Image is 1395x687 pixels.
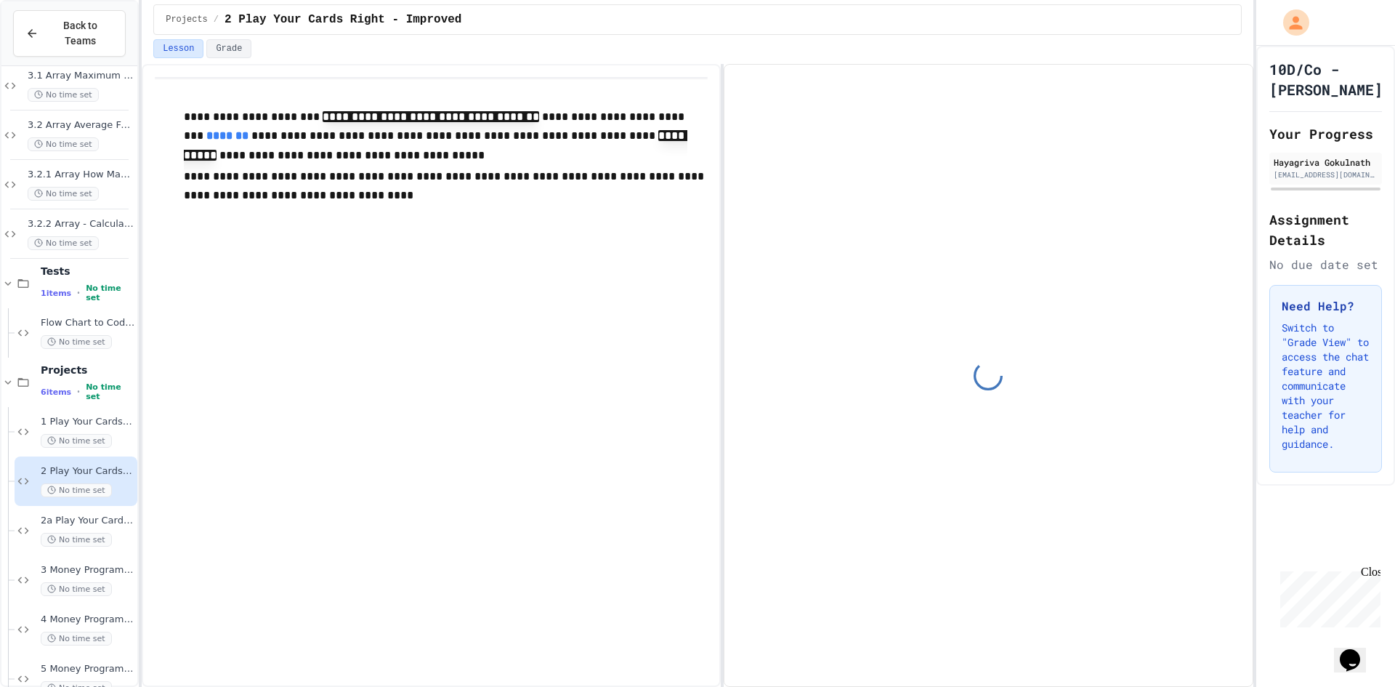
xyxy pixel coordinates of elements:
[41,416,134,428] span: 1 Play Your Cards Right - Basic Version
[1274,169,1378,180] div: [EMAIL_ADDRESS][DOMAIN_NAME]
[214,14,219,25] span: /
[41,465,134,478] span: 2 Play Your Cards Right - Improved
[41,632,112,646] span: No time set
[28,218,134,230] span: 3.2.2 Array - Calculate MODE Function
[86,382,134,401] span: No time set
[28,236,99,250] span: No time set
[1269,209,1382,250] h2: Assignment Details
[41,434,112,448] span: No time set
[1274,156,1378,169] div: Hayagriva Gokulnath
[1274,566,1380,627] iframe: chat widget
[28,70,134,82] span: 3.1 Array Maximum Function
[41,335,112,349] span: No time set
[41,363,134,377] span: Projects
[77,386,80,398] span: •
[206,39,251,58] button: Grade
[41,483,112,497] span: No time set
[41,265,134,278] span: Tests
[77,287,80,299] span: •
[41,582,112,596] span: No time set
[41,515,134,527] span: 2a Play Your Cards Right - PyGame
[41,614,134,626] span: 4 Money Program - Pattern Recogniton
[225,11,461,28] span: 2 Play Your Cards Right - Improved
[1269,59,1383,100] h1: 10D/Co - [PERSON_NAME]
[13,10,126,57] button: Back to Teams
[1268,6,1313,39] div: My Account
[1282,321,1370,451] p: Switch to "Grade View" to access the chat feature and communicate with your teacher for help and ...
[41,289,71,298] span: 1 items
[28,88,99,102] span: No time set
[166,14,208,25] span: Projects
[6,6,100,92] div: Chat with us now!Close
[28,137,99,151] span: No time set
[1269,124,1382,144] h2: Your Progress
[41,533,112,547] span: No time set
[1269,256,1382,273] div: No due date set
[41,317,134,329] span: Flow Chart to Code (RP)
[1334,629,1380,672] iframe: chat widget
[153,39,203,58] button: Lesson
[1282,297,1370,315] h3: Need Help?
[41,663,134,675] span: 5 Money Program - Notes and Coins
[41,387,71,397] span: 6 items
[86,284,134,302] span: No time set
[47,18,113,49] span: Back to Teams
[28,169,134,181] span: 3.2.1 Array How Many? Function
[41,564,134,576] span: 3 Money Program - Basic Version
[28,187,99,201] span: No time set
[28,119,134,132] span: 3.2 Array Average Function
